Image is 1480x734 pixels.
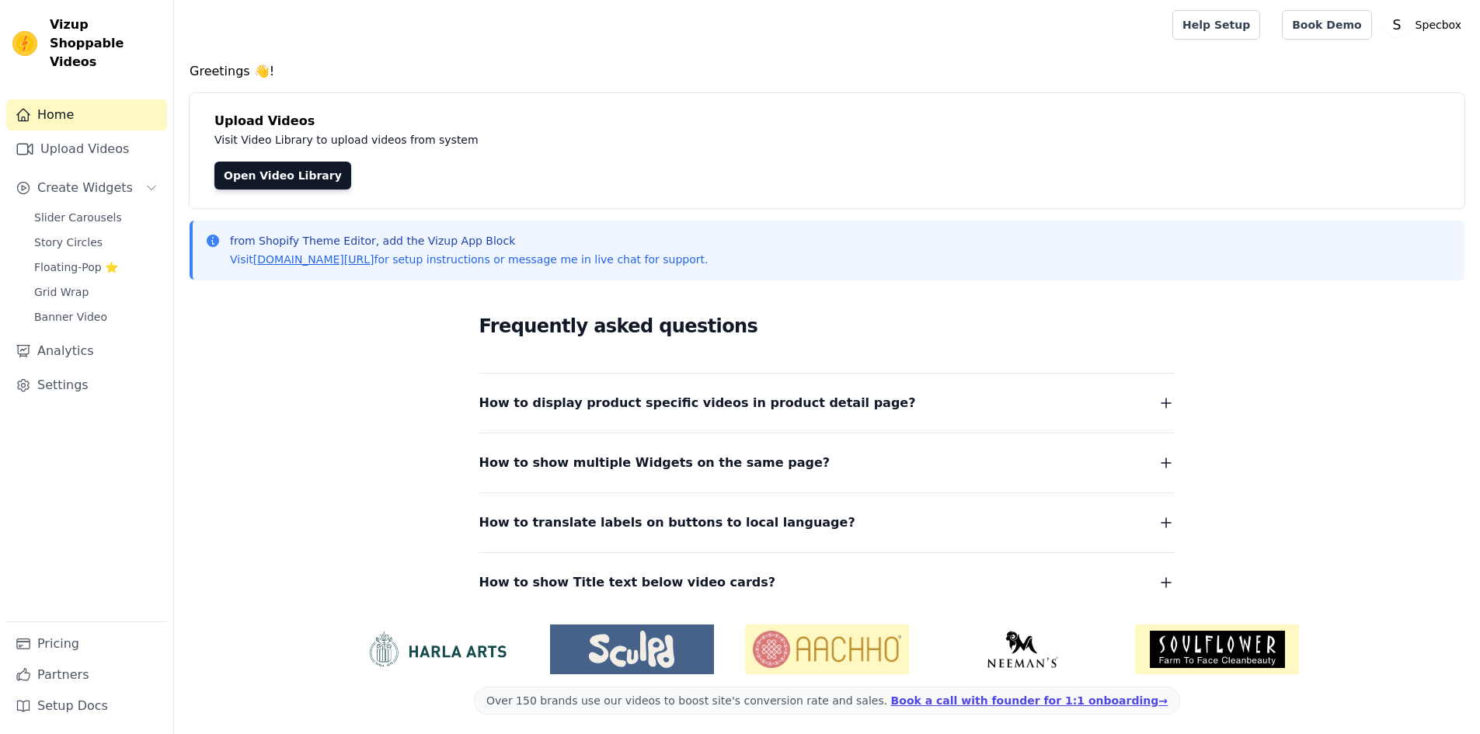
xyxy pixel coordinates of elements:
a: Settings [6,370,167,401]
span: Slider Carousels [34,210,122,225]
a: [DOMAIN_NAME][URL] [253,253,374,266]
span: How to display product specific videos in product detail page? [479,392,916,414]
img: HarlaArts [355,631,519,668]
a: Help Setup [1172,10,1260,40]
span: Story Circles [34,235,103,250]
img: Vizup [12,31,37,56]
a: Grid Wrap [25,281,167,303]
p: from Shopify Theme Editor, add the Vizup App Block [230,233,708,249]
span: Create Widgets [37,179,133,197]
h4: Upload Videos [214,112,1440,130]
span: Grid Wrap [34,284,89,300]
span: How to show multiple Widgets on the same page? [479,452,831,474]
a: Home [6,99,167,130]
a: Story Circles [25,231,167,253]
span: Floating-Pop ⭐ [34,259,118,275]
button: How to show multiple Widgets on the same page? [479,452,1175,474]
img: Sculpd US [550,631,714,668]
a: Partners [6,659,167,691]
button: S Specbox [1384,11,1468,39]
button: How to show Title text below video cards? [479,572,1175,593]
h2: Frequently asked questions [479,311,1175,342]
p: Visit Video Library to upload videos from system [214,130,911,149]
a: Banner Video [25,306,167,328]
a: Setup Docs [6,691,167,722]
span: Banner Video [34,309,107,325]
a: Book Demo [1282,10,1371,40]
a: Floating-Pop ⭐ [25,256,167,278]
button: How to display product specific videos in product detail page? [479,392,1175,414]
span: Vizup Shoppable Videos [50,16,161,71]
a: Upload Videos [6,134,167,165]
p: Specbox [1409,11,1468,39]
a: Slider Carousels [25,207,167,228]
a: Pricing [6,628,167,659]
a: Analytics [6,336,167,367]
text: S [1392,17,1401,33]
button: Create Widgets [6,172,167,204]
h4: Greetings 👋! [190,62,1464,81]
img: Aachho [745,624,909,674]
span: How to show Title text below video cards? [479,572,776,593]
p: Visit for setup instructions or message me in live chat for support. [230,252,708,267]
img: Soulflower [1135,624,1299,674]
a: Open Video Library [214,162,351,190]
span: How to translate labels on buttons to local language? [479,512,855,534]
img: Neeman's [940,631,1104,668]
a: Book a call with founder for 1:1 onboarding [891,694,1168,707]
button: How to translate labels on buttons to local language? [479,512,1175,534]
